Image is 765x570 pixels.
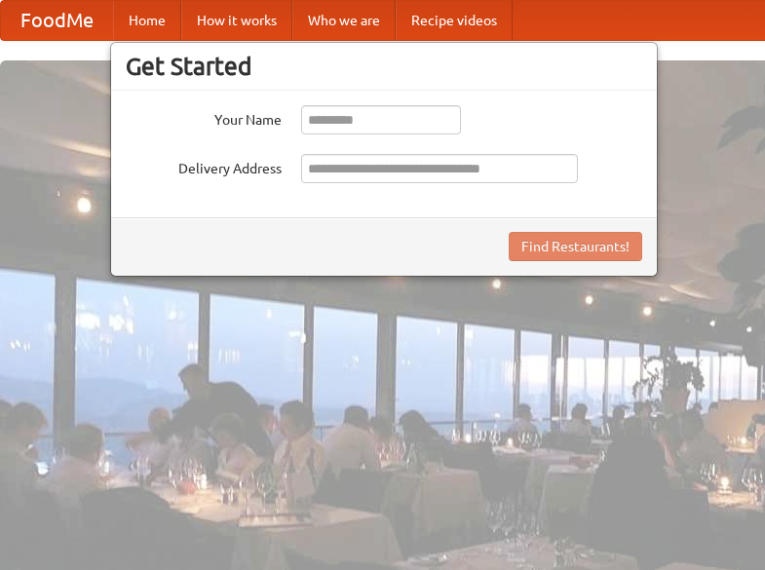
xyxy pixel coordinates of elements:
[292,1,396,40] a: Who we are
[396,1,513,40] a: Recipe videos
[113,1,181,40] a: Home
[126,154,282,178] label: Delivery Address
[509,232,642,261] button: Find Restaurants!
[1,1,113,40] a: FoodMe
[126,52,642,81] h3: Get Started
[181,1,292,40] a: How it works
[126,105,282,130] label: Your Name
